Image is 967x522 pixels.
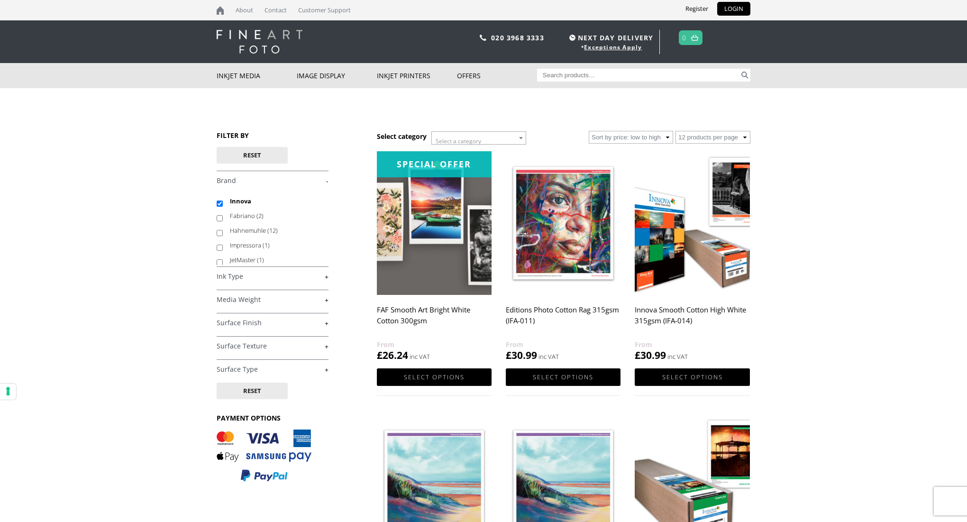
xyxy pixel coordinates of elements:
h4: Ink Type [217,266,328,285]
img: phone.svg [480,35,486,41]
span: £ [506,348,511,362]
bdi: 30.99 [506,348,537,362]
a: Exceptions Apply [584,43,642,51]
h4: Brand [217,171,328,190]
h4: Media Weight [217,290,328,309]
button: Reset [217,383,288,399]
a: + [217,319,328,328]
span: (2) [256,211,264,220]
a: Editions Photo Cotton Rag 315gsm (IFA-011) £30.99 [506,151,620,362]
h2: FAF Smooth Art Bright White Cotton 300gsm [377,301,492,339]
a: Select options for “Editions Photo Cotton Rag 315gsm (IFA-011)” [506,368,620,386]
a: + [217,365,328,374]
span: Select a category [436,137,481,145]
a: - [217,176,328,185]
img: FAF Smooth Art Bright White Cotton 300gsm [377,151,492,295]
label: Hahnemuhle [230,223,319,238]
a: Image Display [297,63,377,88]
h4: Surface Finish [217,313,328,332]
img: PAYMENT OPTIONS [217,430,311,482]
label: Innova [230,194,319,209]
input: Search products… [537,69,740,82]
img: time.svg [569,35,575,41]
button: Reset [217,147,288,164]
div: Special Offer [377,151,492,177]
a: + [217,342,328,351]
h2: Editions Photo Cotton Rag 315gsm (IFA-011) [506,301,620,339]
label: Fabriano [230,209,319,223]
a: Inkjet Media [217,63,297,88]
a: LOGIN [717,2,750,16]
bdi: 26.24 [377,348,408,362]
h3: FILTER BY [217,131,328,140]
a: + [217,295,328,304]
label: JetMaster [230,253,319,267]
select: Shop order [589,131,673,144]
h3: PAYMENT OPTIONS [217,413,328,422]
span: NEXT DAY DELIVERY [567,32,653,43]
span: (12) [267,226,278,235]
a: 020 3968 3333 [491,33,544,42]
img: Innova Smooth Cotton High White 315gsm (IFA-014) [635,151,749,295]
a: Select options for “Innova Smooth Cotton High White 315gsm (IFA-014)” [635,368,749,386]
span: (1) [263,241,270,249]
a: Special OfferFAF Smooth Art Bright White Cotton 300gsm £26.24 [377,151,492,362]
button: Search [739,69,750,82]
a: Offers [457,63,537,88]
img: basket.svg [691,35,698,41]
label: Impressora [230,238,319,253]
h3: Select category [377,132,427,141]
bdi: 30.99 [635,348,666,362]
h2: Innova Smooth Cotton High White 315gsm (IFA-014) [635,301,749,339]
a: 0 [682,31,686,45]
h4: Surface Texture [217,336,328,355]
a: + [217,272,328,281]
img: logo-white.svg [217,30,302,54]
h4: Surface Type [217,359,328,378]
span: £ [377,348,383,362]
a: Inkjet Printers [377,63,457,88]
a: Innova Smooth Cotton High White 315gsm (IFA-014) £30.99 [635,151,749,362]
img: Editions Photo Cotton Rag 315gsm (IFA-011) [506,151,620,295]
span: £ [635,348,640,362]
span: (1) [257,256,264,264]
a: Register [678,2,715,16]
a: Select options for “FAF Smooth Art Bright White Cotton 300gsm” [377,368,492,386]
